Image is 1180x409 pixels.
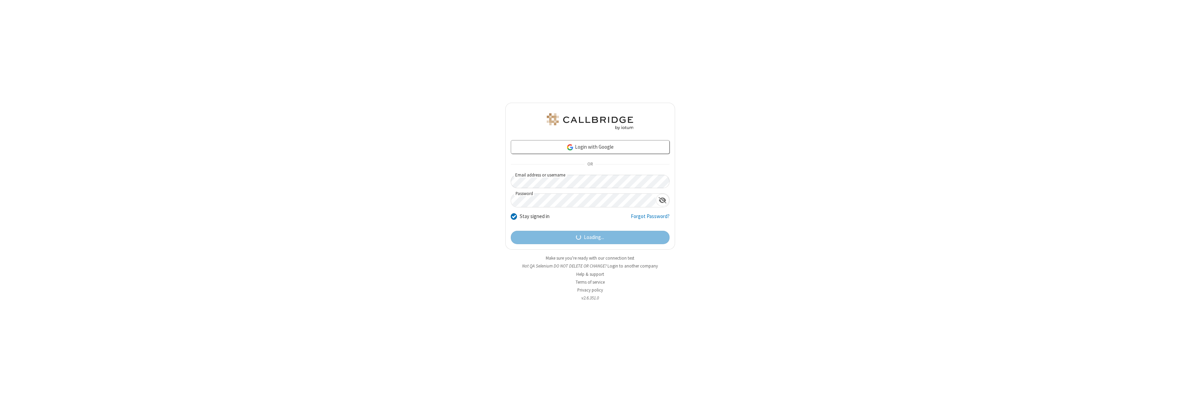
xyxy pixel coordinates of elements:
[511,140,670,154] a: Login with Google
[1163,391,1175,404] iframe: Chat
[577,287,603,293] a: Privacy policy
[656,194,669,206] div: Show password
[520,213,550,220] label: Stay signed in
[511,175,670,188] input: Email address or username
[584,234,604,241] span: Loading...
[585,160,595,169] span: OR
[505,263,675,269] li: Not QA Selenium DO NOT DELETE OR CHANGE?
[545,113,635,130] img: QA Selenium DO NOT DELETE OR CHANGE
[607,263,658,269] button: Login to another company
[576,279,605,285] a: Terms of service
[546,255,634,261] a: Make sure you're ready with our connection test
[566,144,574,151] img: google-icon.png
[576,271,604,277] a: Help & support
[631,213,670,226] a: Forgot Password?
[511,231,670,245] button: Loading...
[505,295,675,301] li: v2.6.351.0
[511,194,656,207] input: Password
